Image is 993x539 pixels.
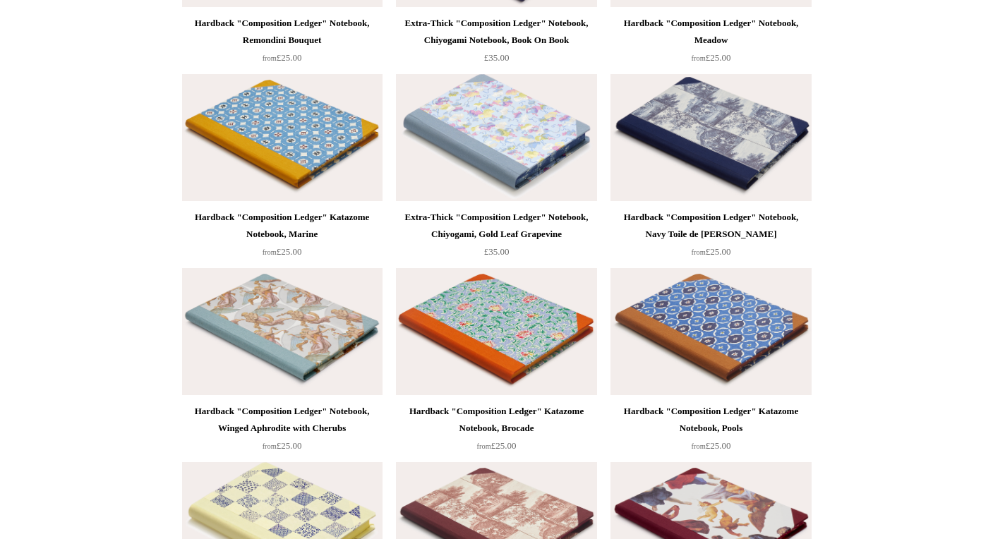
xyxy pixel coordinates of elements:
div: Hardback "Composition Ledger" Notebook, Remondini Bouquet [186,15,379,49]
span: from [263,248,277,256]
span: £25.00 [692,246,731,257]
a: Hardback "Composition Ledger" Katazome Notebook, Brocade Hardback "Composition Ledger" Katazome N... [396,268,596,395]
a: Hardback "Composition Ledger" Katazome Notebook, Marine Hardback "Composition Ledger" Katazome No... [182,74,383,201]
a: Hardback "Composition Ledger" Katazome Notebook, Marine from£25.00 [182,209,383,267]
div: Hardback "Composition Ledger" Katazome Notebook, Brocade [399,403,593,437]
span: from [263,54,277,62]
span: £25.00 [263,246,302,257]
a: Extra-Thick "Composition Ledger" Notebook, Chiyogami, Gold Leaf Grapevine Extra-Thick "Compositio... [396,74,596,201]
div: Extra-Thick "Composition Ledger" Notebook, Chiyogami, Gold Leaf Grapevine [399,209,593,243]
img: Hardback "Composition Ledger" Katazome Notebook, Marine [182,74,383,201]
img: Hardback "Composition Ledger" Notebook, Navy Toile de Jouy [610,74,811,201]
div: Extra-Thick "Composition Ledger" Notebook, Chiyogami Notebook, Book On Book [399,15,593,49]
img: Extra-Thick "Composition Ledger" Notebook, Chiyogami, Gold Leaf Grapevine [396,74,596,201]
div: Hardback "Composition Ledger" Katazome Notebook, Marine [186,209,379,243]
a: Hardback "Composition Ledger" Katazome Notebook, Pools from£25.00 [610,403,811,461]
a: Hardback "Composition Ledger" Notebook, Winged Aphrodite with Cherubs from£25.00 [182,403,383,461]
span: from [692,248,706,256]
img: Hardback "Composition Ledger" Katazome Notebook, Pools [610,268,811,395]
span: from [692,442,706,450]
span: from [477,442,491,450]
a: Hardback "Composition Ledger" Katazome Notebook, Pools Hardback "Composition Ledger" Katazome Not... [610,268,811,395]
div: Hardback "Composition Ledger" Notebook, Meadow [614,15,807,49]
div: Hardback "Composition Ledger" Notebook, Winged Aphrodite with Cherubs [186,403,379,437]
a: Hardback "Composition Ledger" Notebook, Navy Toile de [PERSON_NAME] from£25.00 [610,209,811,267]
img: Hardback "Composition Ledger" Katazome Notebook, Brocade [396,268,596,395]
a: Hardback "Composition Ledger" Notebook, Meadow from£25.00 [610,15,811,73]
span: £35.00 [484,246,510,257]
a: Hardback "Composition Ledger" Katazome Notebook, Brocade from£25.00 [396,403,596,461]
span: from [263,442,277,450]
span: £35.00 [484,52,510,63]
span: £25.00 [477,440,517,451]
a: Hardback "Composition Ledger" Notebook, Winged Aphrodite with Cherubs Hardback "Composition Ledge... [182,268,383,395]
span: £25.00 [263,440,302,451]
div: Hardback "Composition Ledger" Katazome Notebook, Pools [614,403,807,437]
a: Extra-Thick "Composition Ledger" Notebook, Chiyogami, Gold Leaf Grapevine £35.00 [396,209,596,267]
a: Extra-Thick "Composition Ledger" Notebook, Chiyogami Notebook, Book On Book £35.00 [396,15,596,73]
span: £25.00 [692,440,731,451]
span: £25.00 [263,52,302,63]
span: £25.00 [692,52,731,63]
span: from [692,54,706,62]
a: Hardback "Composition Ledger" Notebook, Navy Toile de Jouy Hardback "Composition Ledger" Notebook... [610,74,811,201]
img: Hardback "Composition Ledger" Notebook, Winged Aphrodite with Cherubs [182,268,383,395]
a: Hardback "Composition Ledger" Notebook, Remondini Bouquet from£25.00 [182,15,383,73]
div: Hardback "Composition Ledger" Notebook, Navy Toile de [PERSON_NAME] [614,209,807,243]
